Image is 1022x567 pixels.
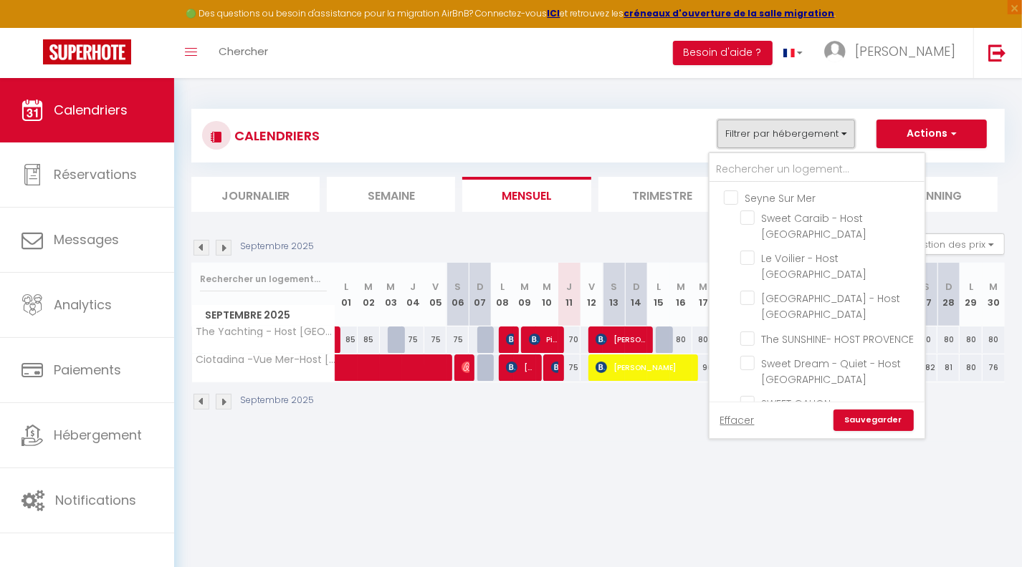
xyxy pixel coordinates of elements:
[54,231,119,248] span: Messages
[454,280,461,294] abbr: S
[670,263,692,326] th: 16
[551,354,558,381] span: [PERSON_NAME]
[720,412,755,428] a: Effacer
[192,305,335,326] span: Septembre 2025
[673,41,773,65] button: Besoin d'aide ?
[231,120,320,152] h3: CALENDRIERS
[869,177,998,212] li: Planning
[699,280,707,294] abbr: M
[670,326,692,353] div: 80
[937,354,960,381] div: 81
[990,280,998,294] abbr: M
[335,326,358,353] div: 85
[208,28,279,78] a: Chercher
[611,280,617,294] abbr: S
[581,263,603,326] th: 12
[358,326,380,353] div: 85
[598,177,727,212] li: Trimestre
[432,280,439,294] abbr: V
[656,280,661,294] abbr: L
[54,361,121,379] span: Paiements
[446,263,469,326] th: 06
[937,263,960,326] th: 28
[364,280,373,294] abbr: M
[898,233,1005,255] button: Gestion des prix
[536,263,558,326] th: 10
[240,394,314,407] p: Septembre 2025
[358,263,380,326] th: 02
[960,263,982,326] th: 29
[514,263,536,326] th: 09
[410,280,416,294] abbr: J
[710,157,925,183] input: Rechercher un logement...
[969,280,973,294] abbr: L
[692,326,715,353] div: 80
[469,263,491,326] th: 07
[988,44,1006,62] img: logout
[624,7,835,19] a: créneaux d'ouverture de la salle migration
[983,263,1005,326] th: 30
[762,211,867,241] span: Sweet Caraib - Host [GEOGRAPHIC_DATA]
[54,165,137,183] span: Réservations
[327,177,455,212] li: Semaine
[603,263,625,326] th: 13
[692,263,715,326] th: 17
[500,280,505,294] abbr: L
[983,354,1005,381] div: 76
[11,6,54,49] button: Ouvrir le widget de chat LiveChat
[558,326,581,353] div: 70
[945,280,952,294] abbr: D
[855,42,955,60] span: [PERSON_NAME]
[762,251,867,281] span: Le Voilier - Host [GEOGRAPHIC_DATA]
[402,326,424,353] div: 75
[43,39,131,64] img: Super Booking
[219,44,268,59] span: Chercher
[54,296,112,314] span: Analytics
[692,354,715,381] div: 90
[380,263,402,326] th: 03
[506,326,513,353] span: [PERSON_NAME]
[960,326,982,353] div: 80
[529,326,558,353] span: Pisonic Lojza
[625,263,647,326] th: 14
[558,354,581,381] div: 75
[915,354,937,381] div: 82
[923,280,930,294] abbr: S
[596,326,647,353] span: [PERSON_NAME]
[386,280,395,294] abbr: M
[915,263,937,326] th: 27
[54,101,128,119] span: Calendriers
[677,280,685,294] abbr: M
[877,120,987,148] button: Actions
[520,280,529,294] abbr: M
[477,280,484,294] abbr: D
[446,326,469,353] div: 75
[813,28,973,78] a: ... [PERSON_NAME]
[506,354,535,381] span: [PERSON_NAME]
[915,326,937,353] div: 80
[543,280,551,294] abbr: M
[491,263,513,326] th: 08
[462,354,469,381] span: [PERSON_NAME]
[983,326,1005,353] div: 80
[937,326,960,353] div: 80
[462,177,591,212] li: Mensuel
[335,263,358,326] th: 01
[54,426,142,444] span: Hébergement
[647,263,669,326] th: 15
[548,7,560,19] a: ICI
[762,357,902,387] span: Sweet Dream - Quiet - Host [GEOGRAPHIC_DATA]
[633,280,640,294] abbr: D
[240,240,314,253] p: Septembre 2025
[191,177,320,212] li: Journalier
[200,266,327,292] input: Rechercher un logement...
[960,354,982,381] div: 80
[708,152,926,440] div: Filtrer par hébergement
[424,263,446,326] th: 05
[194,326,338,337] span: The Yachting - Host [GEOGRAPHIC_DATA]
[596,354,692,381] span: [PERSON_NAME]
[566,280,572,294] abbr: J
[834,409,914,431] a: Sauvegarder
[824,41,846,62] img: ...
